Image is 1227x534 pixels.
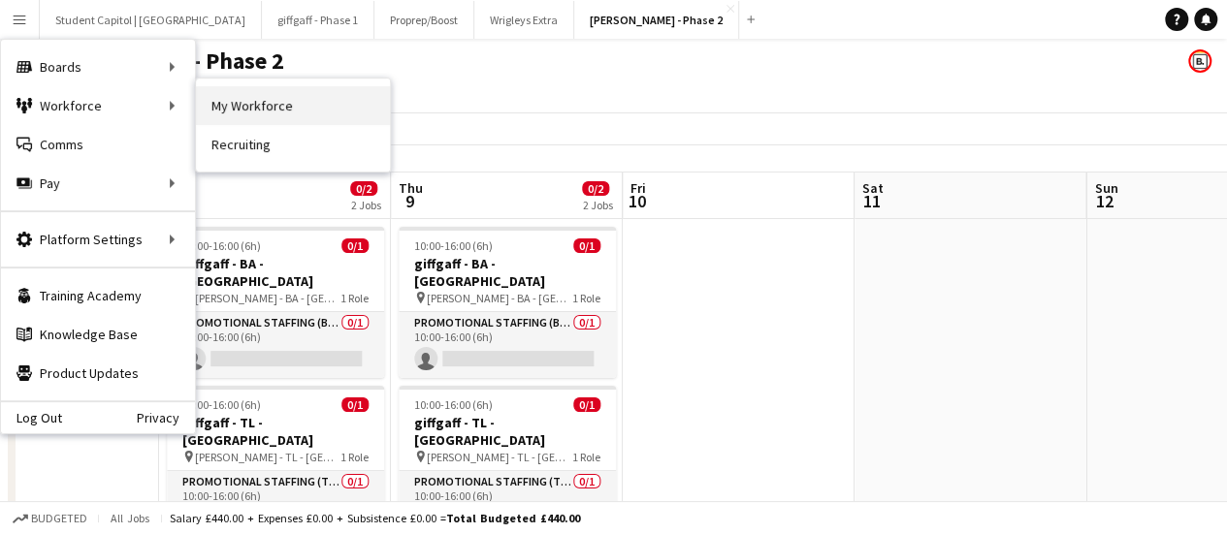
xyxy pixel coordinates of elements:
[859,190,884,212] span: 11
[1,125,195,164] a: Comms
[399,227,616,378] app-job-card: 10:00-16:00 (6h)0/1giffgaff - BA - [GEOGRAPHIC_DATA] [PERSON_NAME] - BA - [GEOGRAPHIC_DATA]1 Role...
[341,397,369,412] span: 0/1
[167,312,384,378] app-card-role: Promotional Staffing (Brand Ambassadors)0/110:00-16:00 (6h)
[107,511,153,525] span: All jobs
[196,125,390,164] a: Recruiting
[195,291,340,305] span: [PERSON_NAME] - BA - [GEOGRAPHIC_DATA]
[1,164,195,203] div: Pay
[350,181,377,196] span: 0/2
[573,238,600,253] span: 0/1
[1091,190,1117,212] span: 12
[399,312,616,378] app-card-role: Promotional Staffing (Brand Ambassadors)0/110:00-16:00 (6h)
[399,179,423,197] span: Thu
[40,1,262,39] button: Student Capitol | [GEOGRAPHIC_DATA]
[582,181,609,196] span: 0/2
[399,255,616,290] h3: giffgaff - BA - [GEOGRAPHIC_DATA]
[1,220,195,259] div: Platform Settings
[1,276,195,315] a: Training Academy
[167,255,384,290] h3: giffgaff - BA - [GEOGRAPHIC_DATA]
[583,198,613,212] div: 2 Jobs
[10,508,90,529] button: Budgeted
[182,397,261,412] span: 10:00-16:00 (6h)
[31,512,87,525] span: Budgeted
[1,86,195,125] div: Workforce
[340,450,369,464] span: 1 Role
[630,179,646,197] span: Fri
[862,179,884,197] span: Sat
[427,291,572,305] span: [PERSON_NAME] - BA - [GEOGRAPHIC_DATA]
[414,238,493,253] span: 10:00-16:00 (6h)
[427,450,572,464] span: [PERSON_NAME] - TL - [GEOGRAPHIC_DATA]
[137,410,195,425] a: Privacy
[572,450,600,464] span: 1 Role
[1,315,195,354] a: Knowledge Base
[446,511,580,525] span: Total Budgeted £440.00
[195,450,340,464] span: [PERSON_NAME] - TL - [GEOGRAPHIC_DATA]
[414,397,493,412] span: 10:00-16:00 (6h)
[351,198,381,212] div: 2 Jobs
[182,238,261,253] span: 10:00-16:00 (6h)
[262,1,374,39] button: giffgaff - Phase 1
[1094,179,1117,197] span: Sun
[167,414,384,449] h3: giffgaff - TL - [GEOGRAPHIC_DATA]
[572,291,600,305] span: 1 Role
[374,1,474,39] button: Proprep/Boost
[474,1,574,39] button: Wrigleys Extra
[1,410,62,425] a: Log Out
[341,238,369,253] span: 0/1
[399,414,616,449] h3: giffgaff - TL - [GEOGRAPHIC_DATA]
[1,47,195,86] div: Boards
[396,190,423,212] span: 9
[1188,49,1211,73] app-user-avatar: Bounce Activations Ltd
[573,397,600,412] span: 0/1
[574,1,739,39] button: [PERSON_NAME] - Phase 2
[170,511,580,525] div: Salary £440.00 + Expenses £0.00 + Subsistence £0.00 =
[196,86,390,125] a: My Workforce
[167,227,384,378] app-job-card: 10:00-16:00 (6h)0/1giffgaff - BA - [GEOGRAPHIC_DATA] [PERSON_NAME] - BA - [GEOGRAPHIC_DATA]1 Role...
[1,354,195,393] a: Product Updates
[340,291,369,305] span: 1 Role
[628,190,646,212] span: 10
